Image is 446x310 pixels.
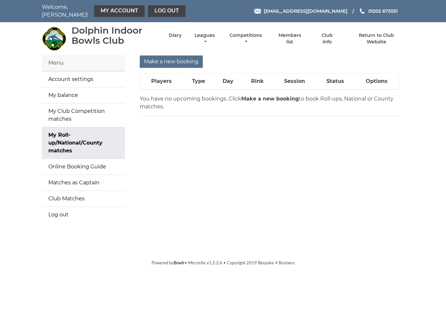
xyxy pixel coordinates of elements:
th: Type [183,73,214,90]
a: Account settings [42,71,125,87]
a: Club Info [316,32,338,45]
a: My Club Competition matches [42,103,125,127]
th: Session [273,73,316,90]
div: Menu [42,55,125,71]
a: Leagues [193,32,216,45]
th: Rink [242,73,273,90]
a: Matches as Captain [42,175,125,191]
div: Dolphin Indoor Bowls Club [72,25,157,46]
a: Club Matches [42,191,125,207]
a: Phone us 01202 675551 [359,8,398,15]
nav: Welcome, [PERSON_NAME]! [42,3,187,19]
strong: Make a new booking [241,96,299,102]
span: [EMAIL_ADDRESS][DOMAIN_NAME] [264,8,347,14]
img: Phone us [360,8,364,14]
a: Bowlr [174,260,184,265]
img: Email [254,9,261,14]
span: Powered by • Microsite v1.2.2.6 • Copyright 2019 Bespoke 4 Business [151,260,295,265]
a: Log out [42,207,125,223]
img: Dolphin Indoor Bowls Club [42,26,66,51]
a: Return to Club Website [349,32,404,45]
a: My Roll-up/National/County matches [42,127,125,159]
a: My Account [94,5,145,17]
a: Diary [169,32,182,39]
a: Online Booking Guide [42,159,125,175]
p: You have no upcoming bookings. Click to book Roll-ups, National or County matches. [140,95,399,111]
a: Log out [148,5,185,17]
a: My balance [42,87,125,103]
a: Competitions [228,32,263,45]
th: Options [354,73,399,90]
th: Day [214,73,242,90]
input: Make a new booking [140,55,203,68]
span: 01202 675551 [368,8,398,14]
a: Members list [275,32,305,45]
a: Email [EMAIL_ADDRESS][DOMAIN_NAME] [254,8,347,15]
th: Players [140,73,183,90]
th: Status [316,73,354,90]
